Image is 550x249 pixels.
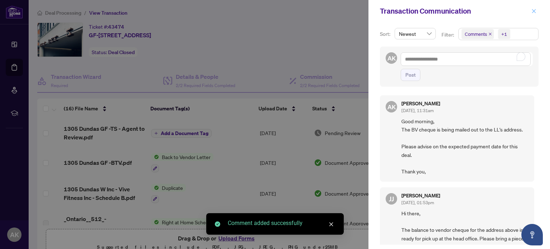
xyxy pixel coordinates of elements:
span: Comments [465,30,487,38]
span: AK [387,102,396,111]
span: close [488,32,492,36]
span: AK [387,53,396,63]
span: Good morning, The BV cheque is being mailed out to the LL's address. Please advise on the expecte... [401,117,529,176]
h5: [PERSON_NAME] [401,101,440,106]
div: Comment added successfully [228,219,335,228]
div: Transaction Communication [380,6,529,16]
h5: [PERSON_NAME] [401,193,440,198]
span: check-circle [215,221,220,227]
a: Close [327,220,335,228]
span: [DATE], 01:53pm [401,200,434,205]
button: Open asap [521,224,543,245]
span: Newest [399,28,431,39]
div: +1 [501,30,507,38]
span: close [329,222,334,227]
button: Post [401,69,420,81]
p: Sort: [380,30,392,38]
span: [DATE], 11:31am [401,108,434,113]
p: Filter: [442,31,455,39]
span: Comments [462,29,494,39]
span: JJ [389,194,394,204]
span: close [531,9,536,14]
textarea: To enrich screen reader interactions, please activate Accessibility in Grammarly extension settings [401,52,531,66]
